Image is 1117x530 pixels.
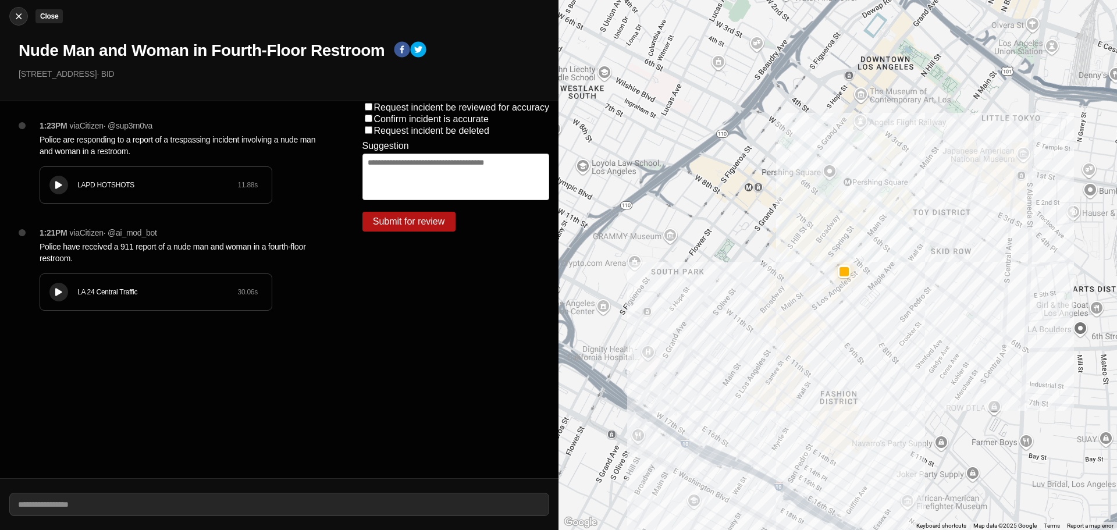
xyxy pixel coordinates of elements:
p: via Citizen · @ sup3rn0va [70,120,153,131]
div: LAPD HOTSHOTS [77,180,237,190]
p: 1:23PM [40,120,67,131]
span: Map data ©2025 Google [973,522,1037,529]
label: Request incident be deleted [374,126,489,136]
small: Close [40,12,58,20]
button: Submit for review [362,212,456,232]
label: Suggestion [362,141,409,151]
button: cancelClose [9,7,28,26]
div: 11.88 s [237,180,258,190]
button: Keyboard shortcuts [916,522,966,530]
a: Terms (opens in new tab) [1044,522,1060,529]
p: 1:21PM [40,227,67,239]
label: Confirm incident is accurate [374,114,489,124]
p: [STREET_ADDRESS] · BID [19,68,549,80]
img: cancel [13,10,24,22]
button: twitter [410,41,426,60]
p: Police are responding to a report of a trespassing incident involving a nude man and woman in a r... [40,134,316,157]
div: LA 24 Central Traffic [77,287,237,297]
button: facebook [394,41,410,60]
div: 30.06 s [237,287,258,297]
p: Police have received a 911 report of a nude man and woman in a fourth-floor restroom. [40,241,316,264]
a: Open this area in Google Maps (opens a new window) [561,515,600,530]
img: Google [561,515,600,530]
p: via Citizen · @ ai_mod_bot [70,227,157,239]
label: Request incident be reviewed for accuracy [374,102,550,112]
h1: Nude Man and Woman in Fourth-Floor Restroom [19,40,385,61]
a: Report a map error [1067,522,1114,529]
